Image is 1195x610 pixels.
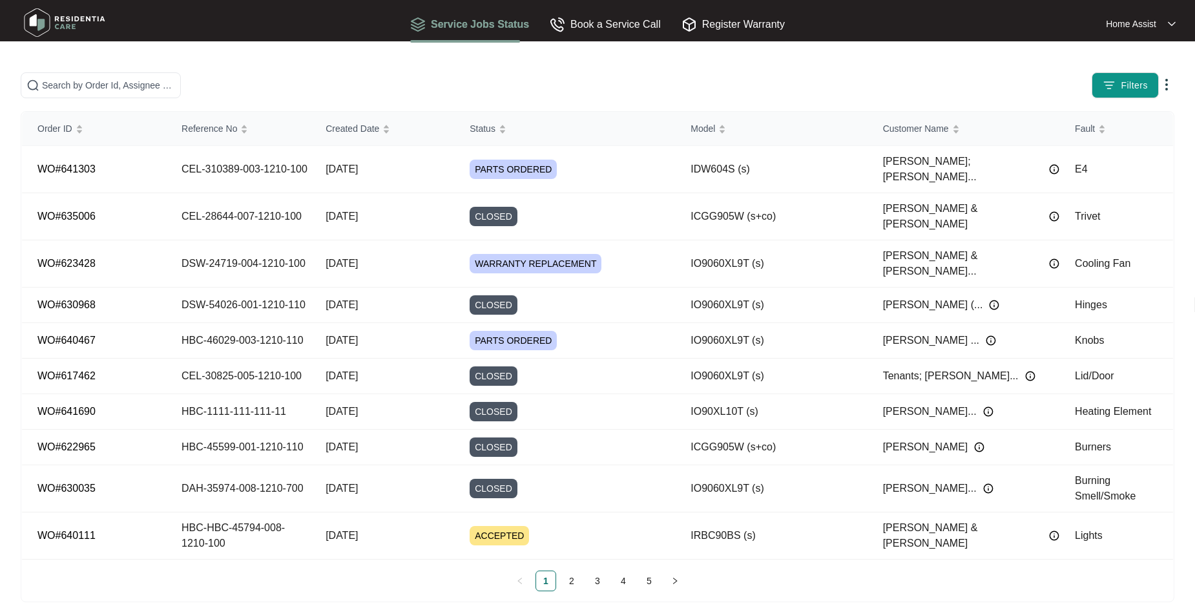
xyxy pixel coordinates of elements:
img: residentia care logo [19,3,110,42]
span: Filters [1121,79,1148,92]
th: Order ID [22,112,166,146]
td: Hinges [1059,288,1173,323]
a: 4 [614,571,633,591]
span: PARTS ORDERED [470,160,557,179]
a: 1 [536,571,556,591]
span: Order ID [37,121,72,136]
button: right [665,571,685,591]
img: Register Warranty icon [681,17,697,32]
span: [DATE] [326,335,358,346]
td: HBC-HBC-45794-008-1210-100 [166,512,310,560]
span: ACCEPTED [470,526,529,545]
span: CLOSED [470,366,517,386]
li: 5 [639,571,660,591]
span: CLOSED [470,207,517,226]
button: filter iconFilters [1092,72,1159,98]
img: dropdown arrow [1159,77,1174,92]
li: Next Page [665,571,685,591]
td: E4 [1059,146,1173,193]
td: Knobs [1059,323,1173,359]
img: Info icon [983,483,993,494]
a: WO#622965 [37,441,96,452]
td: IO9060XL9T (s) [675,323,867,359]
td: DSW-54026-001-1210-110 [166,288,310,323]
button: left [510,571,530,591]
span: [DATE] [326,406,358,417]
a: WO#630035 [37,483,96,494]
td: Lights [1059,512,1173,560]
th: Model [675,112,867,146]
th: Created Date [310,112,454,146]
td: CEL-310389-003-1210-100 [166,146,310,193]
a: 2 [562,571,581,591]
span: [DATE] [326,163,358,174]
a: WO#617462 [37,370,96,381]
td: IO9060XL9T (s) [675,465,867,512]
td: DSW-24719-004-1210-100 [166,240,310,288]
span: [PERSON_NAME]... [883,481,977,496]
span: WARRANTY REPLACEMENT [470,254,601,273]
td: Burners [1059,430,1173,465]
span: [DATE] [326,370,358,381]
a: 3 [588,571,607,591]
a: 5 [639,571,659,591]
input: Search by Order Id, Assignee Name, Reference No, Customer Name and Model [42,78,175,92]
li: 3 [587,571,608,591]
img: dropdown arrow [1168,21,1176,27]
td: IO9060XL9T (s) [675,359,867,394]
th: Reference No [166,112,310,146]
span: [PERSON_NAME]; [PERSON_NAME]... [883,154,1043,185]
th: Fault [1059,112,1173,146]
img: Info icon [983,406,993,417]
img: Info icon [1049,531,1059,541]
td: ICGG905W (s+co) [675,193,867,240]
img: Info icon [1025,371,1035,381]
img: Info icon [1049,211,1059,222]
div: Book a Service Call [550,16,661,32]
div: Register Warranty [681,16,785,32]
span: [DATE] [326,483,358,494]
td: IRBC90BS (s) [675,512,867,560]
td: HBC-45599-001-1210-110 [166,430,310,465]
span: CLOSED [470,295,517,315]
img: Info icon [1049,164,1059,174]
img: filter icon [1103,79,1116,92]
td: Cooling Fan [1059,240,1173,288]
td: Heating Element [1059,394,1173,430]
span: [DATE] [326,530,358,541]
td: CEL-30825-005-1210-100 [166,359,310,394]
span: [DATE] [326,211,358,222]
span: Reference No [182,121,237,136]
td: IDW604S (s) [675,146,867,193]
span: Customer Name [883,121,949,136]
td: Lid/Door [1059,359,1173,394]
th: Status [454,112,675,146]
img: Info icon [989,300,999,310]
li: 1 [535,571,556,591]
span: right [671,577,679,585]
img: search-icon [26,79,39,92]
td: IO9060XL9T (s) [675,288,867,323]
span: [DATE] [326,299,358,310]
span: Created Date [326,121,379,136]
span: CLOSED [470,479,517,498]
span: Model [691,121,715,136]
td: IO90XL10T (s) [675,394,867,430]
img: Service Jobs Status icon [410,17,426,32]
a: WO#641303 [37,163,96,174]
span: [PERSON_NAME]... [883,404,977,419]
img: Book a Service Call icon [550,17,565,32]
span: [PERSON_NAME] & [PERSON_NAME]... [883,248,1043,279]
img: Info icon [974,442,984,452]
div: Service Jobs Status [410,16,529,32]
span: [PERSON_NAME] & [PERSON_NAME] [883,201,1043,232]
span: Status [470,121,495,136]
span: left [516,577,524,585]
span: CLOSED [470,402,517,421]
li: 4 [613,571,634,591]
img: Info icon [986,335,996,346]
td: HBC-1111-111-111-11 [166,394,310,430]
span: CLOSED [470,437,517,457]
span: [PERSON_NAME] [883,439,968,455]
td: Burning Smell/Smoke [1059,465,1173,512]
